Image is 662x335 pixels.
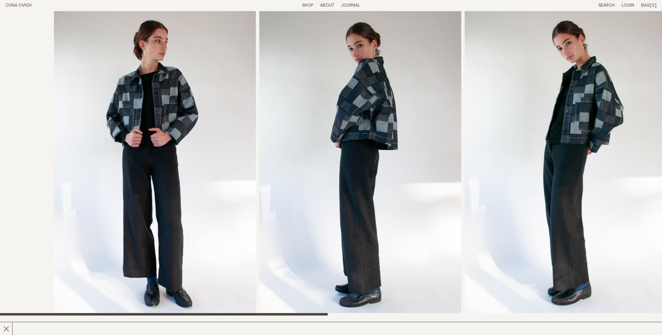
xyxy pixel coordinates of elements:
[54,11,256,316] div: 1 / 6
[598,3,615,8] a: Search
[341,3,360,8] a: Journal
[622,3,634,8] a: Login
[641,3,650,8] span: Bag
[365,321,383,326] span: $569.25
[650,3,656,8] span: [0]
[259,11,461,316] img: Ya Jacket
[6,3,32,8] a: Home
[6,321,164,331] h2: Ya Jacket
[54,11,256,316] img: Ya Jacket
[320,3,334,9] summary: About
[259,11,461,316] div: 2 / 6
[302,3,313,8] a: Shop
